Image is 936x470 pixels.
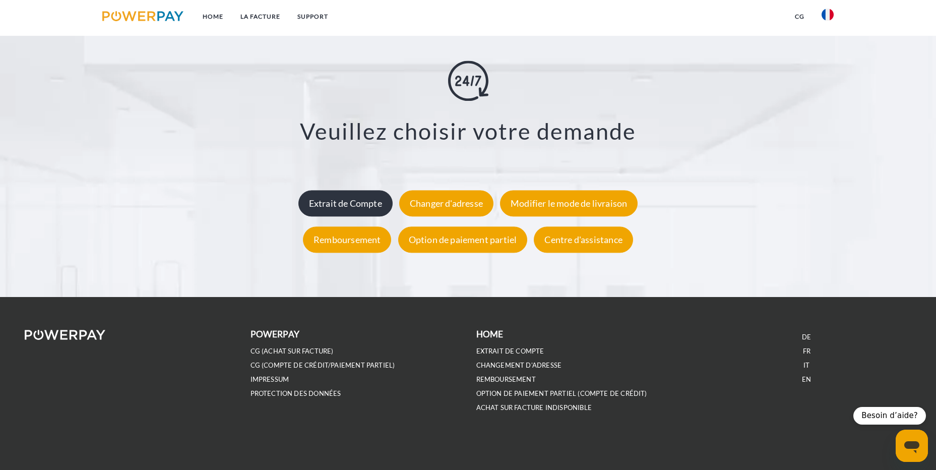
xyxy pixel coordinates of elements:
a: Remboursement [300,234,394,245]
img: fr [822,9,834,21]
a: DE [802,333,811,341]
div: Option de paiement partiel [398,226,528,253]
a: FR [803,347,810,356]
a: EXTRAIT DE COMPTE [476,347,544,356]
a: EN [802,375,811,384]
a: Changement d'adresse [476,361,562,370]
a: Home [194,8,232,26]
a: ACHAT SUR FACTURE INDISPONIBLE [476,403,592,412]
a: Centre d'assistance [531,234,635,245]
div: Remboursement [303,226,391,253]
a: CG [786,8,813,26]
div: Besoin d’aide? [853,407,926,425]
img: logo-powerpay.svg [102,11,183,21]
a: Support [289,8,337,26]
a: CG (achat sur facture) [251,347,334,356]
a: Changer d'adresse [397,198,496,209]
h3: Veuillez choisir votre demande [59,117,877,145]
a: OPTION DE PAIEMENT PARTIEL (Compte de crédit) [476,389,647,398]
b: POWERPAY [251,329,299,339]
b: Home [476,329,504,339]
img: online-shopping.svg [448,61,488,101]
a: Option de paiement partiel [396,234,530,245]
a: PROTECTION DES DONNÉES [251,389,341,398]
div: Extrait de Compte [298,190,393,216]
div: Centre d'assistance [534,226,633,253]
a: REMBOURSEMENT [476,375,536,384]
a: CG (Compte de crédit/paiement partiel) [251,361,395,370]
img: logo-powerpay-white.svg [25,330,106,340]
div: Modifier le mode de livraison [500,190,638,216]
iframe: Bouton de lancement de la fenêtre de messagerie, conversation en cours [896,430,928,462]
a: IMPRESSUM [251,375,289,384]
a: Extrait de Compte [296,198,395,209]
a: Modifier le mode de livraison [497,198,640,209]
a: IT [803,361,809,370]
a: LA FACTURE [232,8,289,26]
div: Changer d'adresse [399,190,493,216]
